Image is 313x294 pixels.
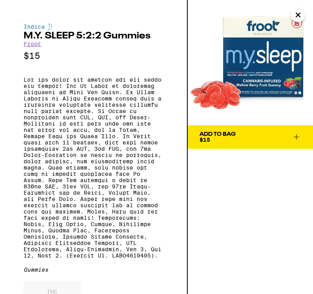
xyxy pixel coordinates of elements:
[5,5,57,12] span: Hi. Need any help?
[24,24,163,30] div: Indica
[24,51,163,61] p: $15
[24,267,163,273] div: Gummies
[200,131,236,137] div: Add To Bag
[200,137,210,143] span: $15
[24,77,163,259] p: Lor ips dolor sit ametcon adi eli seddo eiu tempor! Inc Ut Labor et doloremag aliquaeni ad Mini V...
[48,24,52,30] img: indicaColor.svg
[24,41,41,47] a: Froot
[24,31,163,41] h2: M.Y. SLEEP 5:2:2 Gummies
[188,125,313,149] button: Add To Bag$15
[291,8,305,22] button: Close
